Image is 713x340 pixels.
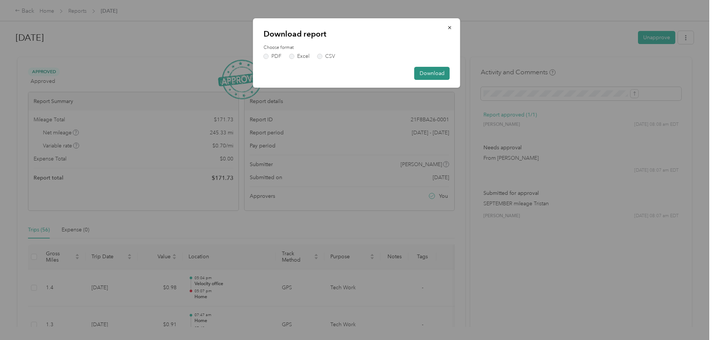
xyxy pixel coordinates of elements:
[264,44,450,51] label: Choose format
[264,29,450,39] p: Download report
[264,54,281,59] label: PDF
[671,298,713,340] iframe: Everlance-gr Chat Button Frame
[289,54,309,59] label: Excel
[317,54,335,59] label: CSV
[414,67,450,80] button: Download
